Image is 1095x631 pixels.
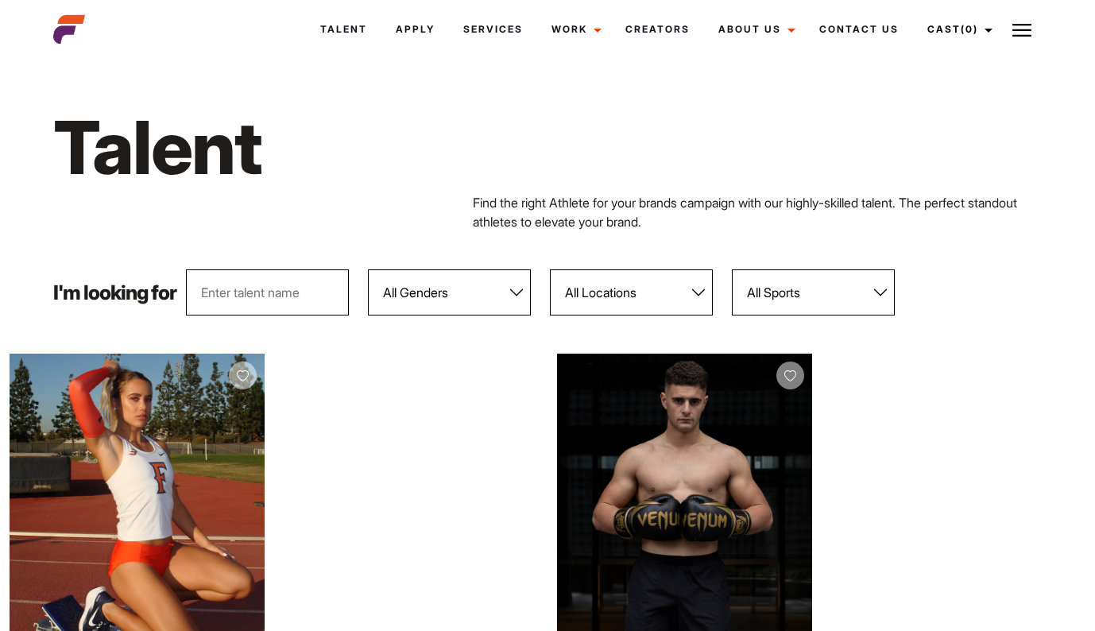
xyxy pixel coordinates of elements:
a: Creators [611,8,704,51]
a: Apply [381,8,449,51]
img: Burger icon [1012,21,1031,40]
a: Contact Us [805,8,913,51]
img: cropped-aefm-brand-fav-22-square.png [53,14,85,45]
input: Enter talent name [186,269,349,315]
a: Work [537,8,611,51]
p: Find the right Athlete for your brands campaign with our highly-skilled talent. The perfect stand... [473,193,1042,231]
span: (0) [961,23,978,35]
a: About Us [704,8,805,51]
p: I'm looking for [53,283,176,303]
a: Services [449,8,537,51]
a: Talent [306,8,381,51]
a: Cast(0) [913,8,1002,51]
h1: Talent [53,102,622,193]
